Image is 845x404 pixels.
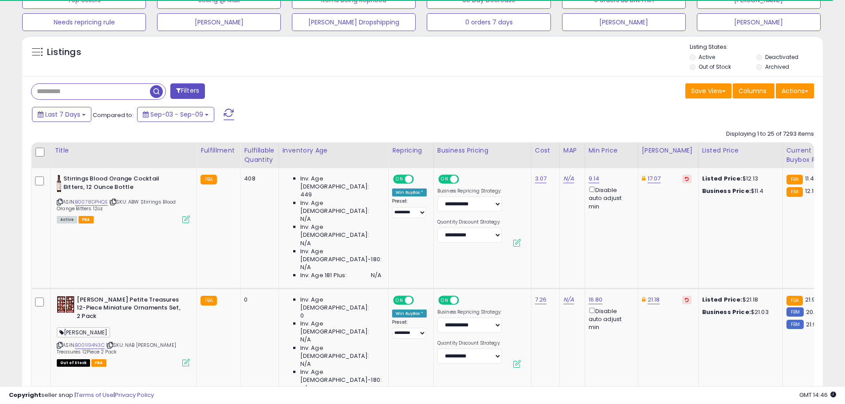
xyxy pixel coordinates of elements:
[786,320,804,329] small: FBM
[702,174,743,183] b: Listed Price:
[244,296,271,304] div: 0
[392,198,427,218] div: Preset:
[699,63,731,71] label: Out of Stock
[300,312,304,320] span: 0
[563,295,574,304] a: N/A
[22,13,146,31] button: Needs repricing rule
[563,174,574,183] a: N/A
[786,307,804,317] small: FBM
[805,187,817,195] span: 12.13
[75,341,105,349] a: B001I94N3C
[300,191,312,199] span: 449
[57,198,176,212] span: | SKU: ABW Stirrings Blood Orange Bitters 12oz
[200,175,217,184] small: FBA
[702,187,776,195] div: $11.4
[79,216,94,224] span: FBA
[535,295,547,304] a: 7.26
[300,344,381,360] span: Inv. Age [DEMOGRAPHIC_DATA]:
[9,391,154,400] div: seller snap | |
[137,107,214,122] button: Sep-03 - Sep-09
[437,340,502,346] label: Quantity Discount Strategy:
[563,146,581,155] div: MAP
[786,146,832,165] div: Current Buybox Price
[57,327,110,337] span: [PERSON_NAME]
[244,175,271,183] div: 408
[392,310,427,318] div: Win BuyBox *
[776,83,814,98] button: Actions
[702,308,751,316] b: Business Price:
[57,175,61,192] img: 416LlnG7JtL._SL40_.jpg
[300,360,311,368] span: N/A
[300,239,311,247] span: N/A
[786,175,803,184] small: FBA
[392,319,427,339] div: Preset:
[300,296,381,312] span: Inv. Age [DEMOGRAPHIC_DATA]:
[589,185,631,211] div: Disable auto adjust min
[392,188,427,196] div: Win BuyBox *
[57,216,77,224] span: All listings currently available for purchase on Amazon
[699,53,715,61] label: Active
[535,146,556,155] div: Cost
[702,146,779,155] div: Listed Price
[690,43,823,51] p: Listing States:
[244,146,275,165] div: Fulfillable Quantity
[57,296,190,366] div: ASIN:
[76,391,114,399] a: Terms of Use
[300,215,311,223] span: N/A
[300,199,381,215] span: Inv. Age [DEMOGRAPHIC_DATA]:
[413,296,427,304] span: OFF
[9,391,41,399] strong: Copyright
[589,146,634,155] div: Min Price
[739,86,766,95] span: Columns
[93,111,134,119] span: Compared to:
[437,219,502,225] label: Quantity Discount Strategy:
[170,83,205,99] button: Filters
[437,188,502,194] label: Business Repricing Strategy:
[57,175,190,222] div: ASIN:
[300,368,381,384] span: Inv. Age [DEMOGRAPHIC_DATA]-180:
[702,308,776,316] div: $21.03
[648,174,661,183] a: 17.07
[57,341,176,355] span: | SKU: NAB [PERSON_NAME] Treasures 12Piece 2 Pack
[786,187,803,197] small: FBA
[300,247,381,263] span: Inv. Age [DEMOGRAPHIC_DATA]-180:
[413,176,427,183] span: OFF
[702,295,743,304] b: Listed Price:
[75,198,108,206] a: B0078DPHQE
[765,63,789,71] label: Archived
[371,271,381,279] span: N/A
[458,296,472,304] span: OFF
[702,187,751,195] b: Business Price:
[458,176,472,183] span: OFF
[439,176,450,183] span: ON
[300,336,311,344] span: N/A
[150,110,203,119] span: Sep-03 - Sep-09
[200,296,217,306] small: FBA
[589,174,600,183] a: 9.14
[702,175,776,183] div: $12.13
[439,296,450,304] span: ON
[697,13,821,31] button: [PERSON_NAME]
[115,391,154,399] a: Privacy Policy
[200,146,236,155] div: Fulfillment
[47,46,81,59] h5: Listings
[392,146,430,155] div: Repricing
[157,13,281,31] button: [PERSON_NAME]
[786,296,803,306] small: FBA
[805,174,818,183] span: 11.49
[300,271,347,279] span: Inv. Age 181 Plus:
[733,83,774,98] button: Columns
[589,295,603,304] a: 16.80
[77,296,185,323] b: [PERSON_NAME] Petite Treasures 12-Piece Miniature Ornaments Set, 2 Pack
[642,146,695,155] div: [PERSON_NAME]
[685,83,731,98] button: Save View
[57,359,90,367] span: All listings that are currently out of stock and unavailable for purchase on Amazon
[589,306,631,332] div: Disable auto adjust min
[57,296,75,313] img: 61FbAYSetEL._SL40_.jpg
[806,320,818,329] span: 21.91
[437,146,527,155] div: Business Pricing
[535,174,547,183] a: 3.07
[91,359,106,367] span: FBA
[562,13,686,31] button: [PERSON_NAME]
[300,175,381,191] span: Inv. Age [DEMOGRAPHIC_DATA]:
